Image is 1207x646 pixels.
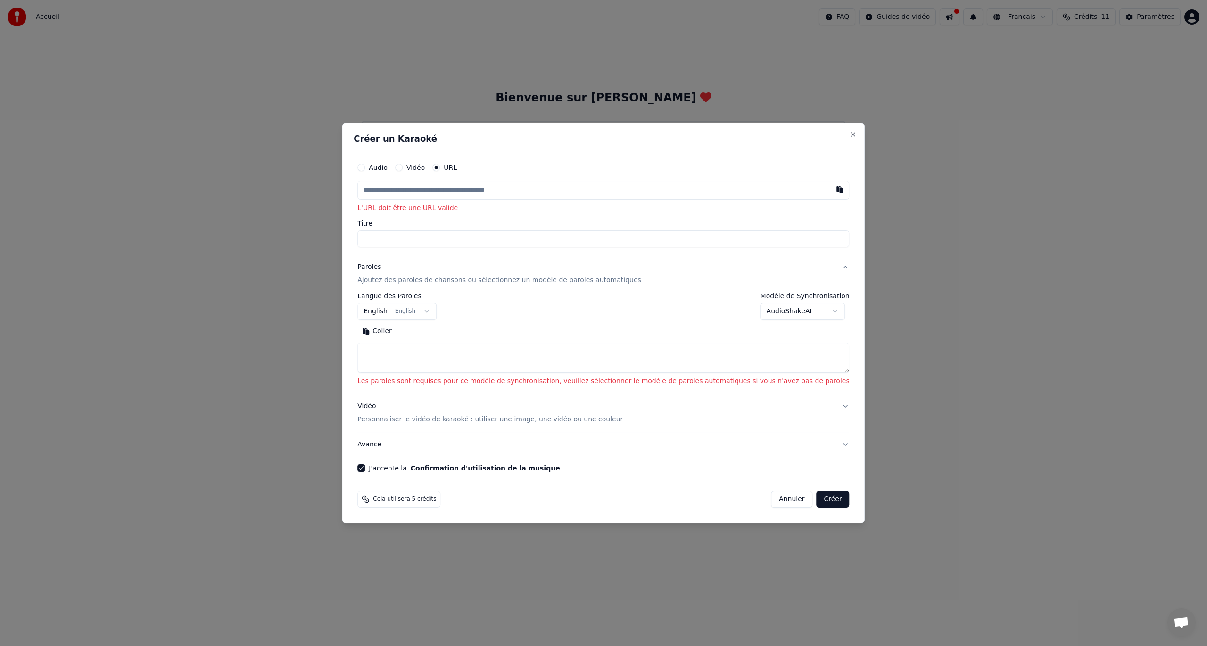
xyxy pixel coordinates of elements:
button: VidéoPersonnaliser le vidéo de karaoké : utiliser une image, une vidéo ou une couleur [357,394,849,432]
div: Paroles [357,263,381,272]
h2: Créer un Karaoké [354,134,853,143]
label: J'accepte la [369,465,560,471]
p: Les paroles sont requises pour ce modèle de synchronisation, veuillez sélectionner le modèle de p... [357,377,849,386]
div: Vidéo [357,402,623,424]
button: Coller [357,324,397,339]
button: J'accepte la [411,465,560,471]
label: Vidéo [406,164,425,171]
p: Ajoutez des paroles de chansons ou sélectionnez un modèle de paroles automatiques [357,276,641,285]
button: Annuler [771,491,812,508]
button: ParolesAjoutez des paroles de chansons ou sélectionnez un modèle de paroles automatiques [357,255,849,293]
p: Personnaliser le vidéo de karaoké : utiliser une image, une vidéo ou une couleur [357,415,623,424]
p: L'URL doit être une URL valide [357,203,849,213]
button: Créer [817,491,850,508]
label: Titre [357,220,849,227]
label: Audio [369,164,388,171]
label: Langue des Paroles [357,293,437,300]
label: URL [444,164,457,171]
div: ParolesAjoutez des paroles de chansons ou sélectionnez un modèle de paroles automatiques [357,293,849,394]
button: Avancé [357,432,849,457]
span: Cela utilisera 5 crédits [373,495,436,503]
label: Modèle de Synchronisation [761,293,850,300]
